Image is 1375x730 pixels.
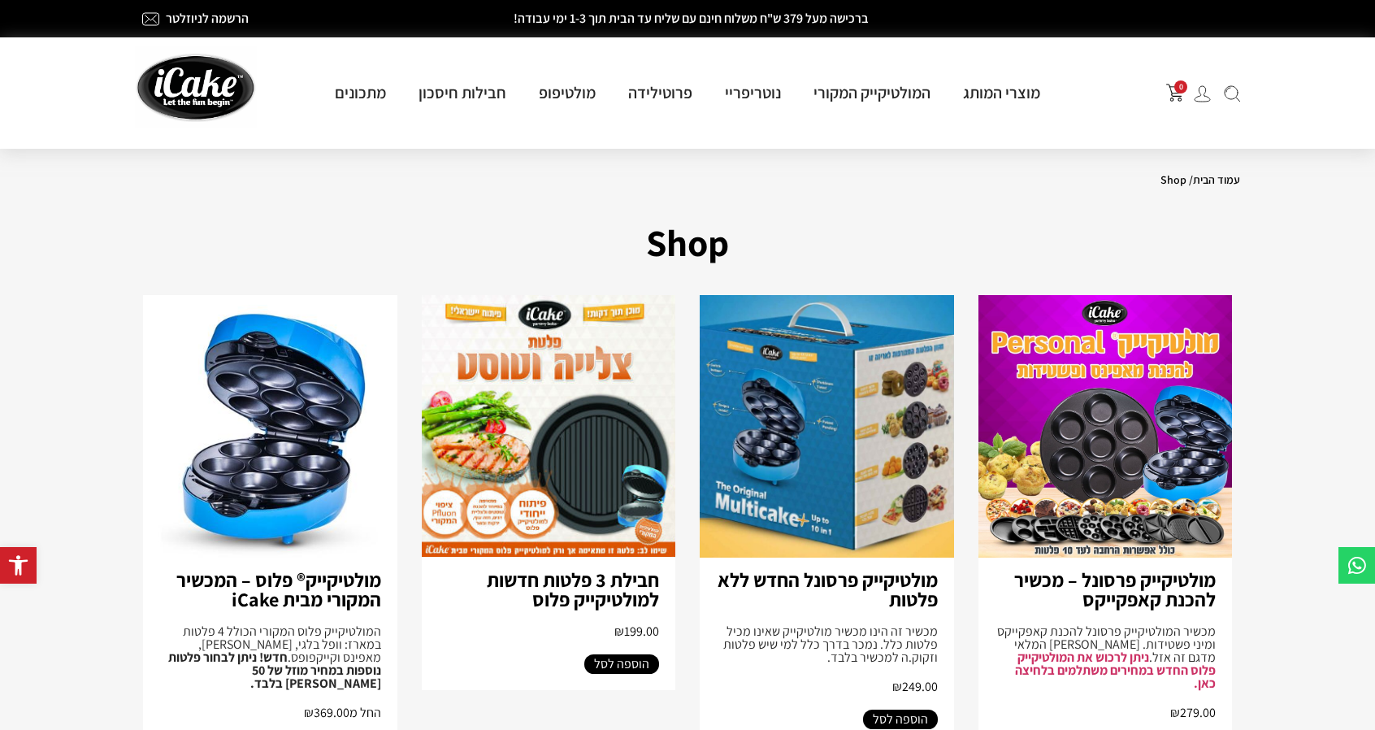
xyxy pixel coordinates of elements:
[1170,704,1180,721] span: ₪
[1193,172,1240,187] a: עמוד הבית
[168,649,381,692] strong: חדש! ניתן לבחור פלטות נוספות במחיר מוזל של 50 [PERSON_NAME] בלבד.
[487,567,659,612] a: חבילת 3 פלטות חדשות למולטיקייק פלוס
[614,623,659,640] span: 199.00
[1166,84,1184,102] img: shopping-cart.png
[402,82,523,103] a: חבילות חיסכון
[1170,704,1216,721] span: 279.00
[612,82,709,103] a: פרוטילידה
[614,623,624,640] span: ₪
[523,82,612,103] a: מולטיפופ
[873,710,928,729] span: הוספה לסל
[159,706,381,719] h2: החל מ
[1014,567,1216,612] a: מולטיקייק פרסונל – מכשיר להכנת קאפקייקס
[892,678,938,695] span: 249.00
[135,214,1240,271] h1: Shop
[863,710,938,729] a: הוספה לסל
[718,567,938,612] a: מולטיקייק פרסונל החדש ללא פלטות
[797,82,947,103] a: המולטיקייק המקורי
[892,678,902,695] span: ₪
[995,625,1217,690] div: מכשיר המולטיקייק פרסונל להכנת קאפקייקס ומיני פשטידות. [PERSON_NAME] המלאי מדגם זה אזל.
[584,654,659,674] a: הוספה לסל
[716,625,938,664] div: מכשיר זה הינו מכשיר מולטיקייק שאינו מכיל פלטות כלל. נמכר בדרך כלל למי שיש פלטות וזקוק.ה למכשיר בלבד.
[947,82,1056,103] a: מוצרי המותג
[1015,649,1216,692] a: ניתן לרכוש את המולטיקייק פלוס החדש במחירים משתלמים בלחיצה כאן.
[159,625,381,690] div: המולטיקייק פלוס המקורי הכולל 4 פלטות במארז: וופל בלגי, [PERSON_NAME], מאפינס וקייקפופס.
[176,567,381,612] a: מולטיקייק® פלוס – המכשיר המקורי מבית iCake
[304,704,314,721] span: ₪
[709,82,797,103] a: נוטריפריי
[319,82,402,103] a: מתכונים
[135,173,1240,186] nav: Breadcrumb
[1166,84,1184,102] button: פתח עגלת קניות צדדית
[166,10,249,27] a: הרשמה לניוזלטר
[374,12,1008,25] h2: ברכישה מעל 379 ש"ח משלוח חינם עם שליח עד הבית תוך 1-3 ימי עבודה!
[304,704,349,721] span: 369.00
[1174,80,1187,93] span: 0
[594,654,649,674] span: הוספה לסל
